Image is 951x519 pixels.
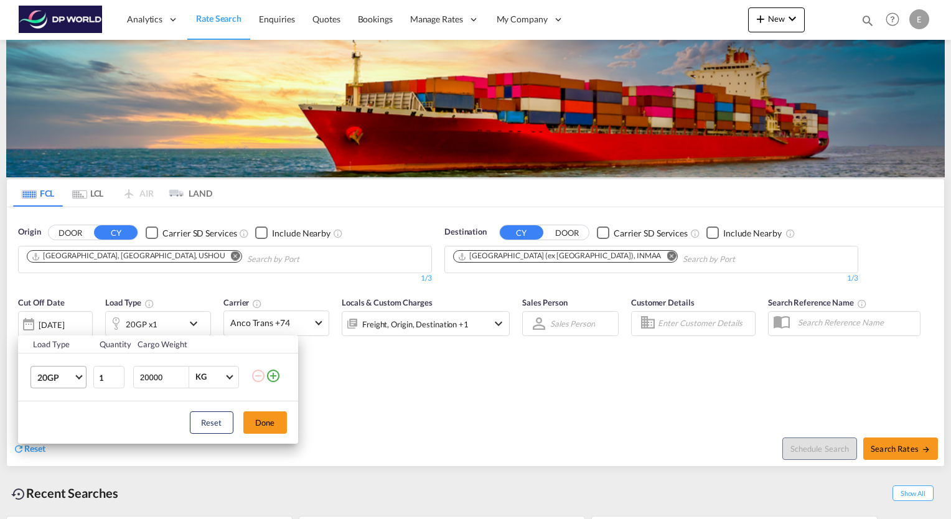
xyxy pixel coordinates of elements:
md-select: Choose: 20GP [30,366,87,388]
th: Load Type [18,335,92,353]
md-icon: icon-minus-circle-outline [251,368,266,383]
button: Reset [190,411,233,434]
input: Enter Weight [139,367,189,388]
span: 20GP [37,372,73,384]
md-icon: icon-plus-circle-outline [266,368,281,383]
div: Cargo Weight [138,339,243,350]
th: Quantity [92,335,131,353]
div: KG [195,372,207,381]
input: Qty [93,366,124,388]
button: Done [243,411,287,434]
